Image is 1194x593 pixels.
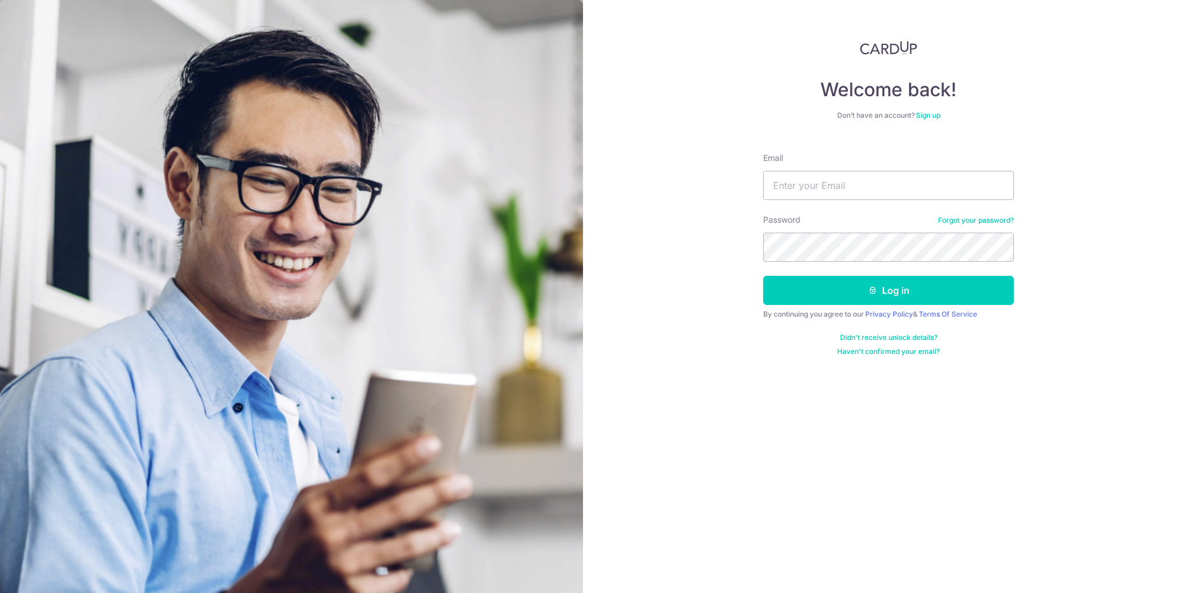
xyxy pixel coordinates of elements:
a: Haven't confirmed your email? [837,347,940,356]
a: Sign up [916,111,940,120]
button: Log in [763,276,1014,305]
a: Terms Of Service [919,310,977,318]
input: Enter your Email [763,171,1014,200]
label: Email [763,152,783,164]
div: By continuing you agree to our & [763,310,1014,319]
label: Password [763,214,800,226]
a: Didn't receive unlock details? [840,333,937,342]
div: Don’t have an account? [763,111,1014,120]
a: Privacy Policy [865,310,913,318]
img: CardUp Logo [860,41,917,55]
h4: Welcome back! [763,78,1014,101]
a: Forgot your password? [938,216,1014,225]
